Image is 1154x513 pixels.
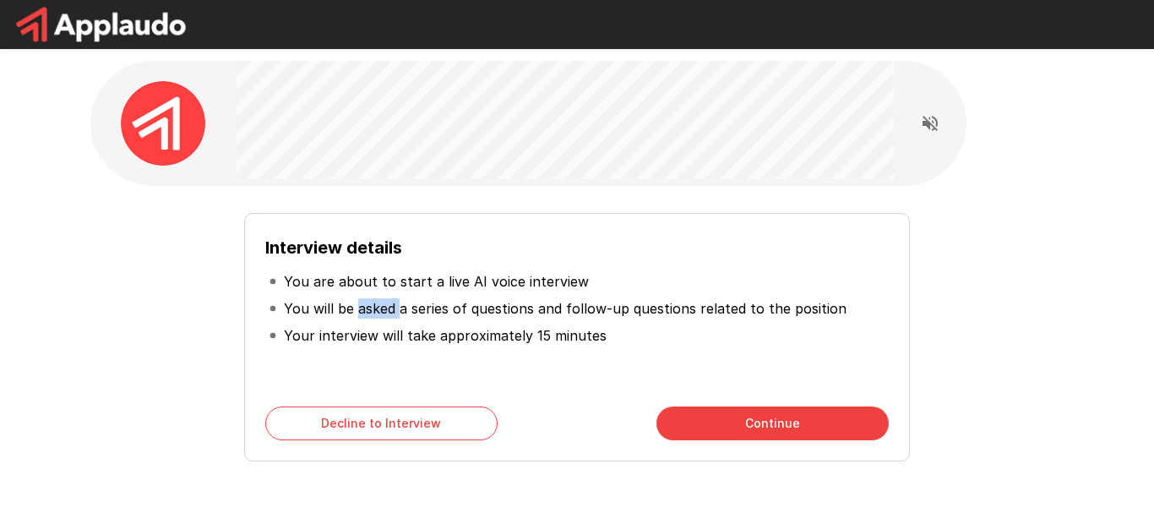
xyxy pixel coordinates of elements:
p: You are about to start a live AI voice interview [284,271,589,292]
p: Your interview will take approximately 15 minutes [284,325,607,346]
button: Decline to Interview [265,407,498,440]
img: applaudo_avatar.png [121,81,205,166]
p: You will be asked a series of questions and follow-up questions related to the position [284,298,846,319]
button: Read questions aloud [913,106,947,140]
button: Continue [656,407,889,440]
b: Interview details [265,237,402,258]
